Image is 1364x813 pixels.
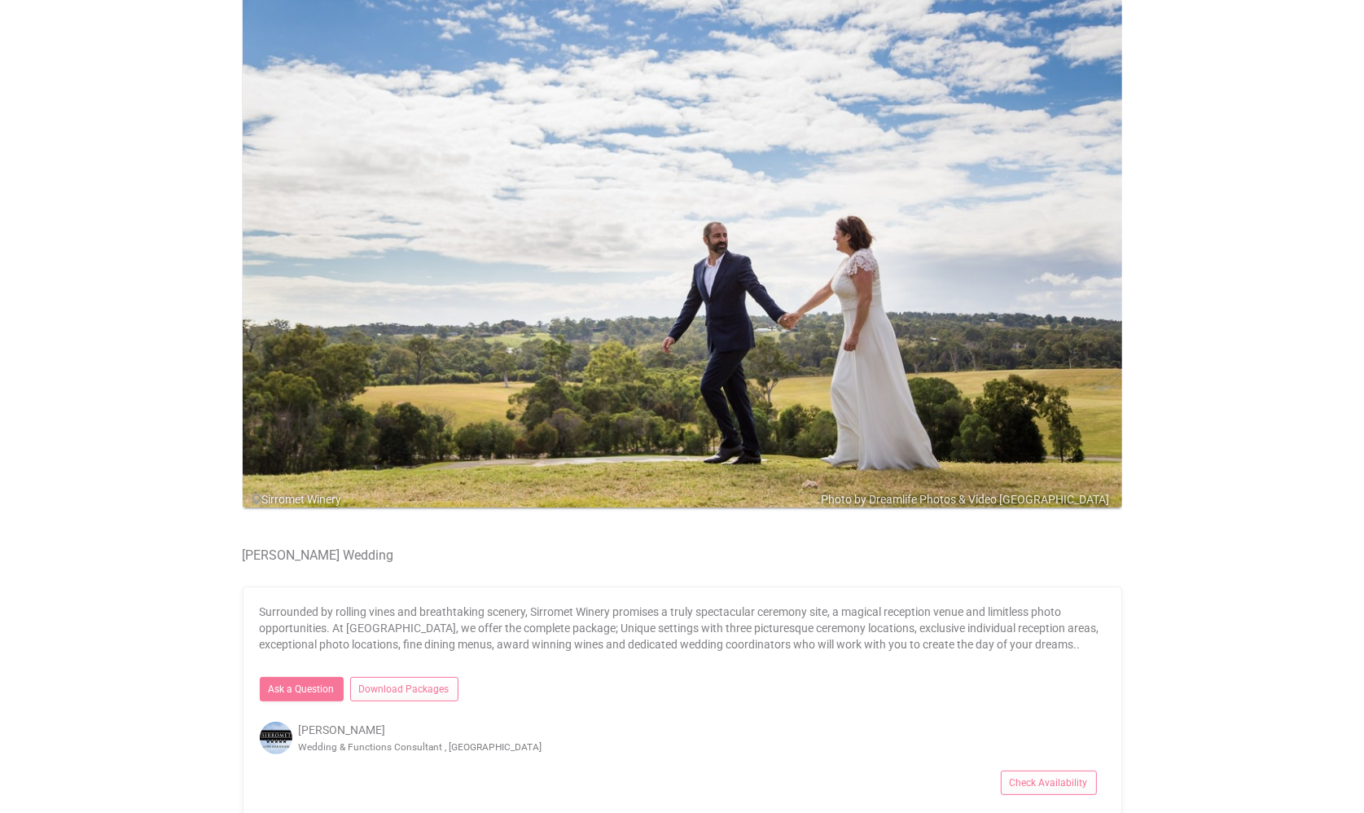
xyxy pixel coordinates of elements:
[350,677,458,701] a: Download Packages
[251,491,1130,508] div: Sirromet Winery
[243,548,1122,563] h4: [PERSON_NAME] Wedding
[260,722,292,754] img: Logo.JPG
[1001,771,1097,795] a: Check Availability
[248,722,1117,754] div: [PERSON_NAME]
[299,741,542,753] small: Wedding & Functions Consultant , [GEOGRAPHIC_DATA]
[260,604,1105,653] p: Surrounded by rolling vines and breathtaking scenery, Sirromet Winery promises a truly spectacula...
[260,677,344,701] a: Ask a Question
